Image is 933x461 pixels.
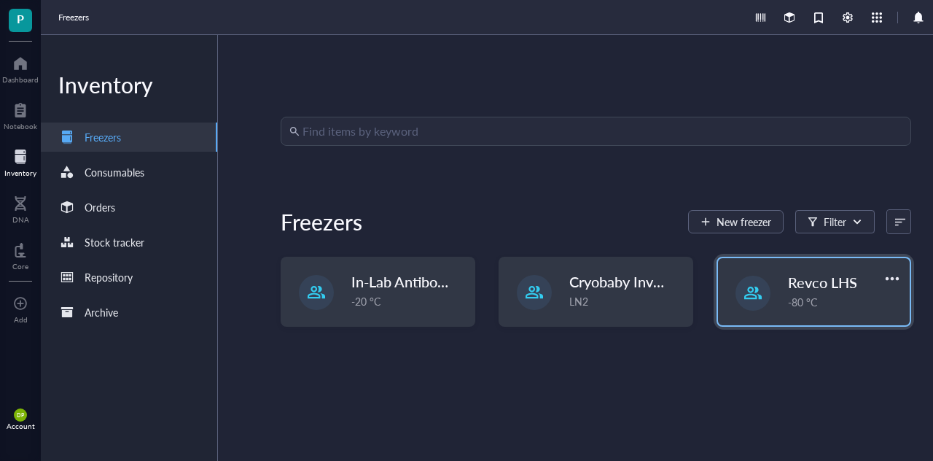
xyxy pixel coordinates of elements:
a: DNA [12,192,29,224]
div: Add [14,315,28,324]
div: -80 °C [788,294,901,310]
a: Archive [41,298,217,327]
span: Cryobaby Inventory [569,271,695,292]
div: Inventory [4,168,36,177]
span: DP [17,412,24,419]
span: In-Lab Antibody Stocks [351,271,499,292]
a: Stock tracker [41,228,217,257]
span: New freezer [717,216,771,228]
a: Freezers [58,10,92,25]
span: Revco LHS [788,272,857,293]
a: Inventory [4,145,36,177]
a: Core [12,239,28,271]
a: Freezers [41,123,217,152]
a: Dashboard [2,52,39,84]
a: Orders [41,193,217,222]
div: Archive [85,304,118,320]
div: -20 °C [351,293,466,309]
a: Consumables [41,158,217,187]
div: Dashboard [2,75,39,84]
div: Freezers [85,129,121,145]
div: Inventory [41,70,217,99]
div: Consumables [85,164,144,180]
div: LN2 [569,293,684,309]
a: Repository [41,263,217,292]
div: Repository [85,269,133,285]
div: Account [7,422,35,430]
div: Orders [85,199,115,215]
div: DNA [12,215,29,224]
div: Notebook [4,122,37,131]
span: P [17,9,24,28]
div: Stock tracker [85,234,144,250]
div: Core [12,262,28,271]
button: New freezer [688,210,784,233]
div: Freezers [281,207,362,236]
a: Notebook [4,98,37,131]
div: Filter [824,214,846,230]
